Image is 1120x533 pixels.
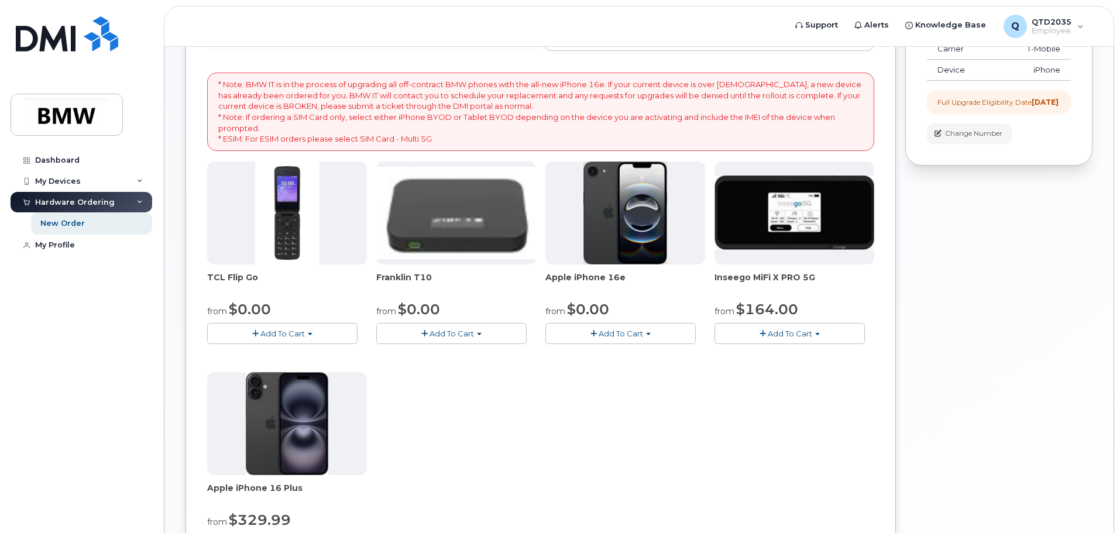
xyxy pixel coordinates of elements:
small: from [207,517,227,527]
small: from [545,306,565,317]
div: Franklin T10 [376,271,536,295]
span: $164.00 [736,301,798,318]
a: Support [787,13,846,37]
td: T-Mobile [995,39,1071,60]
small: from [714,306,734,317]
img: iphone16e.png [583,161,668,264]
span: Change Number [945,128,1002,139]
span: $0.00 [398,301,440,318]
div: TCL Flip Go [207,271,367,295]
span: Q [1011,19,1019,33]
button: Change Number [927,123,1012,144]
button: Add To Cart [714,323,865,343]
img: cut_small_inseego_5G.jpg [714,176,874,250]
span: Add To Cart [430,329,474,338]
span: Alerts [864,19,889,31]
div: Apple iPhone 16 Plus [207,482,367,506]
button: Add To Cart [207,323,358,343]
span: Add To Cart [599,329,643,338]
span: Knowledge Base [915,19,986,31]
small: from [376,306,396,317]
img: t10.jpg [376,167,536,259]
span: $0.00 [567,301,609,318]
a: Alerts [846,13,897,37]
button: Add To Cart [376,323,527,343]
span: $329.99 [229,511,291,528]
span: Employee [1032,26,1071,36]
span: QTD2035 [1032,17,1071,26]
td: Carrier [927,39,995,60]
button: Add To Cart [545,323,696,343]
span: Support [805,19,838,31]
img: iphone_16_plus.png [246,372,328,475]
p: * Note: BMW IT is in the process of upgrading all off-contract BMW phones with the all-new iPhone... [218,79,863,144]
iframe: Messenger Launcher [1069,482,1111,524]
span: $0.00 [229,301,271,318]
img: TCL_FLIP_MODE.jpg [255,161,319,264]
div: QTD2035 [995,15,1092,38]
small: from [207,306,227,317]
span: Add To Cart [768,329,812,338]
td: iPhone [995,60,1071,81]
strong: [DATE] [1032,98,1059,106]
div: Inseego MiFi X PRO 5G [714,271,874,295]
a: Knowledge Base [897,13,994,37]
div: Apple iPhone 16e [545,271,705,295]
div: Full Upgrade Eligibility Date [937,97,1059,107]
td: Device [927,60,995,81]
span: Add To Cart [260,329,305,338]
